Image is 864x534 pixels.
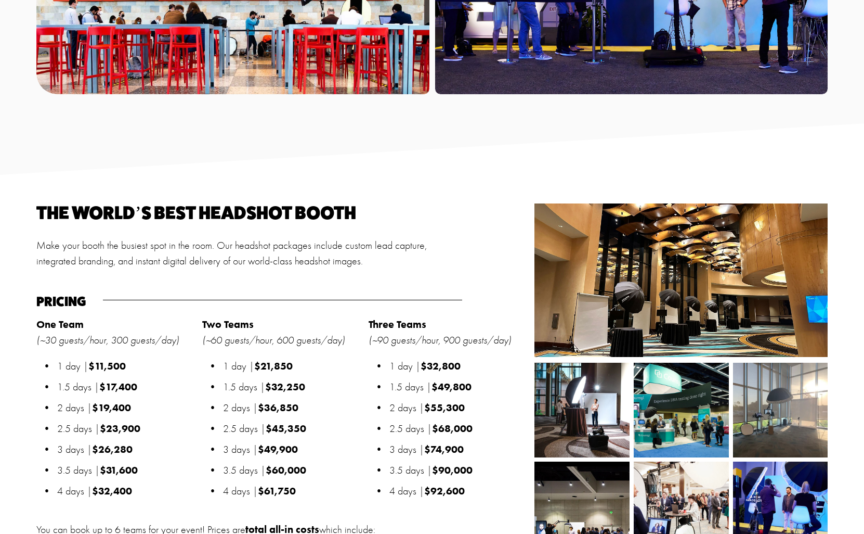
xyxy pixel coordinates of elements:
p: 3 days | [223,442,362,457]
p: 1 day | [57,359,197,374]
p: 3.5 days | [389,463,529,478]
p: 1.5 days | [223,379,362,395]
strong: $17,400 [99,380,137,393]
strong: $90,000 [432,464,473,476]
p: 2 days | [57,400,197,416]
p: 1 day | [389,359,529,374]
p: 1 day | [223,359,362,374]
p: 2.5 days | [57,421,197,437]
img: image0.jpeg [701,363,828,458]
p: 1.5 days | [57,379,197,395]
strong: $55,300 [424,401,465,414]
p: 3.5 days | [57,463,197,478]
p: 3.5 days | [223,463,362,478]
p: 2.5 days | [223,421,362,437]
strong: $11,500 [88,360,126,372]
strong: $92,600 [424,485,465,497]
strong: $32,400 [92,485,132,497]
strong: Two Teams [202,318,254,330]
p: Make your booth the busiest spot in the room. Our headshot packages include custom lead capture, ... [36,238,429,269]
em: (~60 guests/hour, 600 guests/day) [202,334,345,346]
strong: $45,350 [266,422,306,435]
img: _FP_2412.jpg [609,363,752,458]
p: 1.5 days | [389,379,529,395]
p: 4 days | [57,484,197,499]
p: 4 days | [223,484,362,499]
strong: $49,900 [258,443,298,455]
p: 4 days | [389,484,529,499]
strong: $19,400 [92,401,131,414]
strong: Three Teams [369,318,426,330]
em: (~30 guests/hour, 300 guests/day) [36,334,179,346]
strong: $60,000 [266,464,306,476]
strong: $23,900 [100,422,140,435]
img: Nashville HDC-3.jpg [534,363,630,458]
strong: $31,600 [100,464,138,476]
strong: $32,250 [265,380,305,393]
strong: $68,000 [432,422,473,435]
p: 3 days | [57,442,197,457]
strong: $26,280 [92,443,133,455]
h4: Pricing [36,295,97,308]
strong: $61,750 [258,485,296,497]
strong: $36,850 [258,401,298,414]
strong: One Team [36,318,84,330]
p: 2 days | [223,400,362,416]
em: (~90 guests/hour, 900 guests/day) [369,334,512,346]
p: 2.5 days | [389,421,529,437]
strong: $49,800 [431,380,472,393]
strong: $32,800 [421,360,461,372]
p: 3 days | [389,442,529,457]
p: 2 days | [389,400,529,416]
strong: $21,850 [254,360,293,372]
strong: $74,900 [424,443,464,455]
h2: The world’s best headshot booth [36,204,429,222]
